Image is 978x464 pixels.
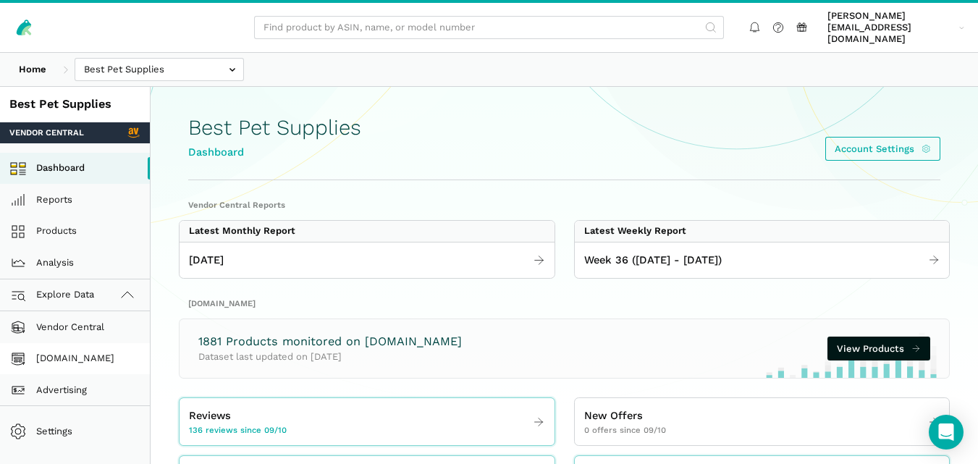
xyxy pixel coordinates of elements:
[188,199,940,211] h2: Vendor Central Reports
[575,248,950,274] a: Week 36 ([DATE] - [DATE])
[254,16,724,40] input: Find product by ASIN, name, or model number
[823,8,969,48] a: [PERSON_NAME][EMAIL_ADDRESS][DOMAIN_NAME]
[584,252,722,269] span: Week 36 ([DATE] - [DATE])
[75,58,244,82] input: Best Pet Supplies
[9,58,56,82] a: Home
[837,342,904,356] span: View Products
[188,116,361,140] h1: Best Pet Supplies
[189,225,295,237] div: Latest Monthly Report
[9,96,140,113] div: Best Pet Supplies
[189,252,224,269] span: [DATE]
[827,10,954,46] span: [PERSON_NAME][EMAIL_ADDRESS][DOMAIN_NAME]
[189,408,231,424] span: Reviews
[575,403,950,441] a: New Offers 0 offers since 09/10
[825,137,940,161] a: Account Settings
[188,144,361,161] div: Dashboard
[14,287,95,304] span: Explore Data
[198,350,462,364] p: Dataset last updated on [DATE]
[189,424,287,436] span: 136 reviews since 09/10
[827,337,930,360] a: View Products
[929,415,964,450] div: Open Intercom Messenger
[198,334,462,350] h3: 1881 Products monitored on [DOMAIN_NAME]
[584,408,643,424] span: New Offers
[584,225,686,237] div: Latest Weekly Report
[584,424,666,436] span: 0 offers since 09/10
[188,298,940,309] h2: [DOMAIN_NAME]
[9,127,84,138] span: Vendor Central
[180,248,555,274] a: [DATE]
[180,403,555,441] a: Reviews 136 reviews since 09/10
